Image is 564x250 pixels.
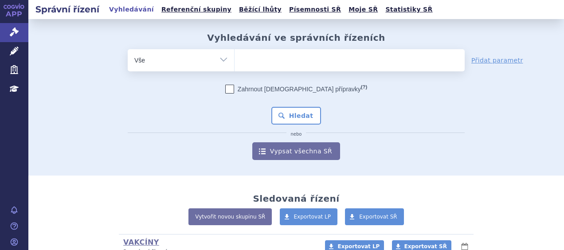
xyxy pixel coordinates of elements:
span: Exportovat SŘ [404,243,447,250]
a: Běžící lhůty [236,4,284,16]
abbr: (?) [361,84,367,90]
a: Exportovat SŘ [345,208,404,225]
span: Exportovat LP [337,243,380,250]
a: VAKCÍNY [123,238,159,246]
a: Vytvořit novou skupinu SŘ [188,208,272,225]
button: Hledat [271,107,321,125]
a: Exportovat LP [280,208,338,225]
a: Referenční skupiny [159,4,234,16]
span: Exportovat SŘ [359,214,397,220]
i: nebo [286,132,306,137]
a: Přidat parametr [471,56,523,65]
a: Vypsat všechna SŘ [252,142,340,160]
label: Zahrnout [DEMOGRAPHIC_DATA] přípravky [225,85,367,94]
a: Moje SŘ [346,4,380,16]
span: Exportovat LP [294,214,331,220]
a: Statistiky SŘ [383,4,435,16]
a: Vyhledávání [106,4,157,16]
h2: Sledovaná řízení [253,193,339,204]
h2: Správní řízení [28,3,106,16]
h2: Vyhledávání ve správních řízeních [207,32,385,43]
a: Písemnosti SŘ [286,4,344,16]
